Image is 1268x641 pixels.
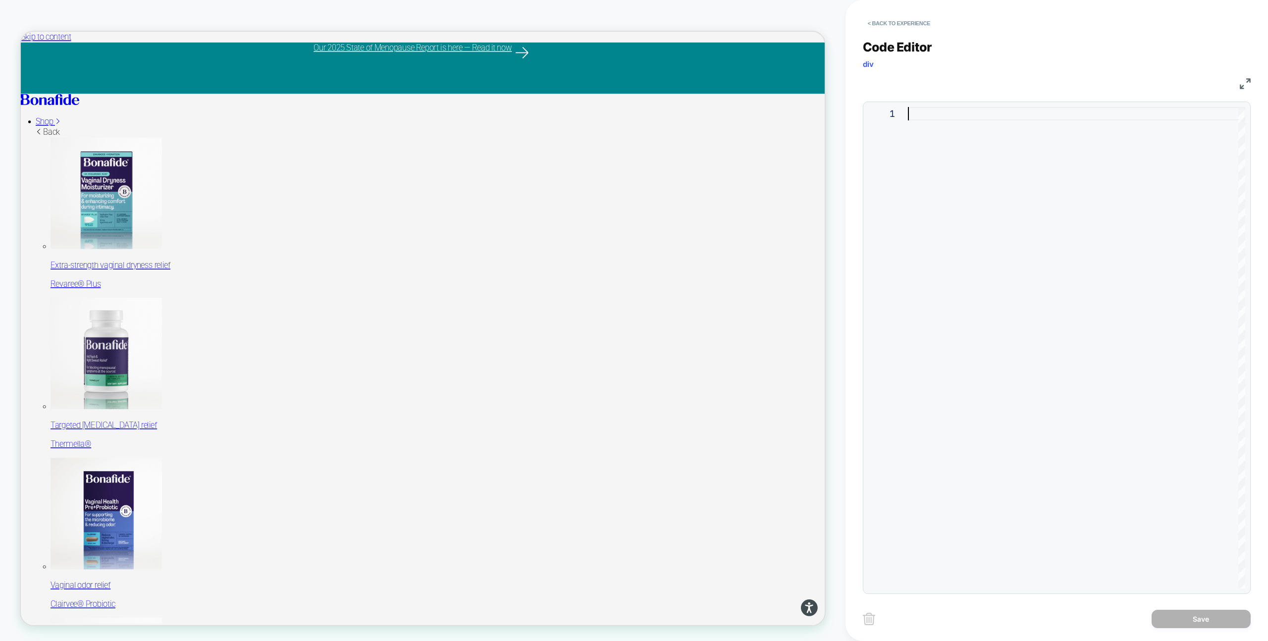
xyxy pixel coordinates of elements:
p: Extra-strength vaginal dryness relief [40,305,1072,319]
img: Revaree Plus [40,141,188,290]
p: Revaree® Plus [40,329,1072,344]
a: Revaree Plus Extra-strength vaginal dryness relief Revaree® Plus [40,141,1072,344]
span: Back [20,127,53,140]
img: fullscreen [1240,78,1251,89]
button: < Back to experience [863,15,935,31]
div: 1 [868,107,895,120]
img: Thermella [40,355,188,503]
span: Shop [20,113,43,126]
button: Save [1152,610,1251,628]
span: Code Editor [863,40,932,54]
img: delete [863,613,875,625]
p: Targeted [MEDICAL_DATA] relief [40,518,1072,532]
a: Thermella Targeted [MEDICAL_DATA] relief Thermella® [40,355,1072,557]
a: Shop [20,113,53,126]
p: Thermella® [40,543,1072,557]
span: div [863,59,874,69]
